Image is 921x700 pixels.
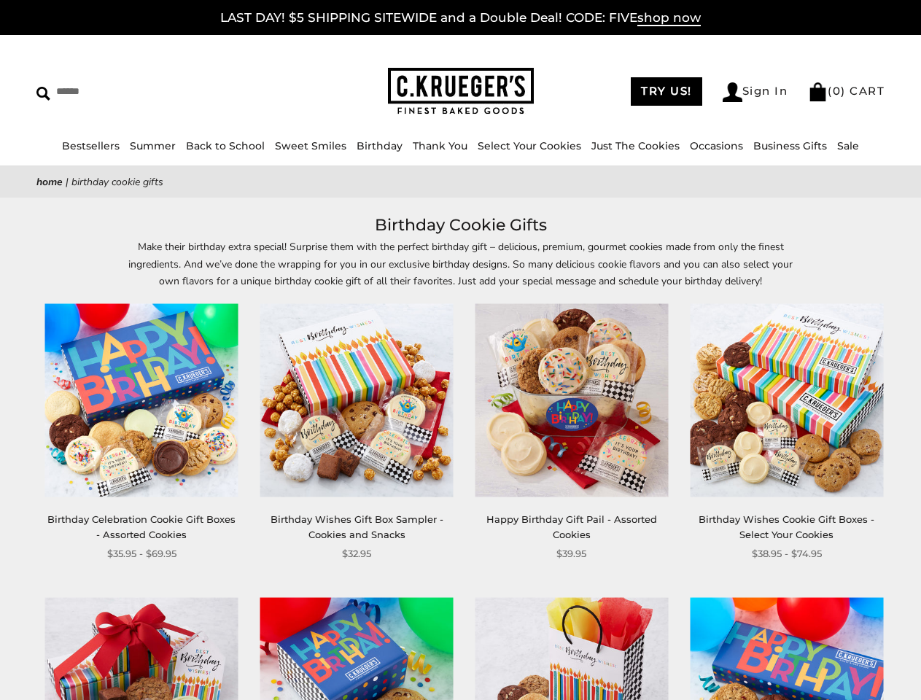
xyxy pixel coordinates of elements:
a: Birthday Wishes Cookie Gift Boxes - Select Your Cookies [699,513,874,540]
a: (0) CART [808,84,885,98]
img: Birthday Wishes Gift Box Sampler - Cookies and Snacks [260,304,454,497]
nav: breadcrumbs [36,174,885,190]
img: Account [723,82,742,102]
a: Sign In [723,82,788,102]
a: Sale [837,139,859,152]
span: $35.95 - $69.95 [107,546,176,561]
img: Birthday Celebration Cookie Gift Boxes - Assorted Cookies [45,304,238,497]
span: Birthday Cookie Gifts [71,175,163,189]
h1: Birthday Cookie Gifts [58,212,863,238]
img: Birthday Wishes Cookie Gift Boxes - Select Your Cookies [690,304,883,497]
img: Happy Birthday Gift Pail - Assorted Cookies [475,304,668,497]
a: Select Your Cookies [478,139,581,152]
a: Occasions [690,139,743,152]
span: 0 [833,84,842,98]
a: TRY US! [631,77,702,106]
img: C.KRUEGER'S [388,68,534,115]
img: Bag [808,82,828,101]
a: Bestsellers [62,139,120,152]
a: Happy Birthday Gift Pail - Assorted Cookies [486,513,657,540]
a: Just The Cookies [591,139,680,152]
span: | [66,175,69,189]
img: Search [36,87,50,101]
a: Birthday [357,139,403,152]
a: Back to School [186,139,265,152]
span: shop now [637,10,701,26]
p: Make their birthday extra special! Surprise them with the perfect birthday gift – delicious, prem... [125,238,796,289]
a: Birthday Celebration Cookie Gift Boxes - Assorted Cookies [47,513,236,540]
a: Sweet Smiles [275,139,346,152]
span: $32.95 [342,546,371,561]
a: Birthday Wishes Gift Box Sampler - Cookies and Snacks [271,513,443,540]
a: LAST DAY! $5 SHIPPING SITEWIDE and a Double Deal! CODE: FIVEshop now [220,10,701,26]
a: Summer [130,139,176,152]
span: $39.95 [556,546,586,561]
span: $38.95 - $74.95 [752,546,822,561]
a: Business Gifts [753,139,827,152]
input: Search [36,80,230,103]
a: Home [36,175,63,189]
a: Thank You [413,139,467,152]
